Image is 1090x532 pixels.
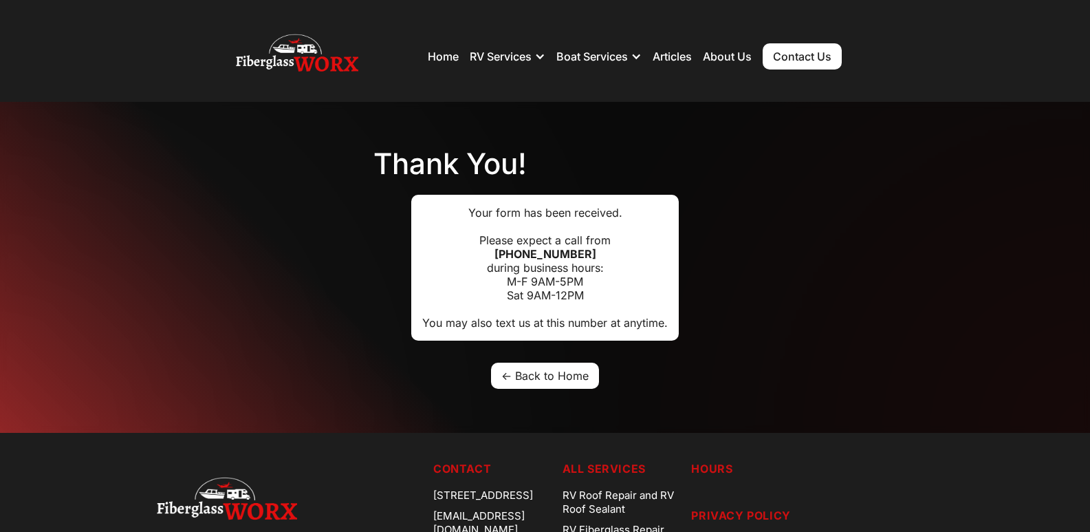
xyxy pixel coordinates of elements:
[653,50,692,63] a: Articles
[491,363,599,389] a: <- Back to Home
[470,36,545,77] div: RV Services
[236,29,358,84] img: Fiberglass WorX – RV Repair, RV Roof & RV Detailing
[470,50,532,63] div: RV Services
[428,50,459,63] a: Home
[433,460,552,477] h5: Contact
[763,43,842,70] a: Contact Us
[703,50,752,63] a: About Us
[422,206,668,330] div: Your form has been received. Please expect a call from during business hours: M-F 9AM-5PM Sat 9AM...
[556,50,628,63] div: Boat Services
[691,507,933,524] h5: Privacy Policy
[494,247,596,261] strong: [PHONE_NUMBER]
[563,460,681,477] h5: ALL SERVICES
[433,485,552,506] div: [STREET_ADDRESS]
[556,36,642,77] div: Boat Services
[691,460,933,477] h5: Hours
[563,485,681,520] a: RV Roof Repair and RV Roof Sealant
[373,146,717,182] h1: Thank you!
